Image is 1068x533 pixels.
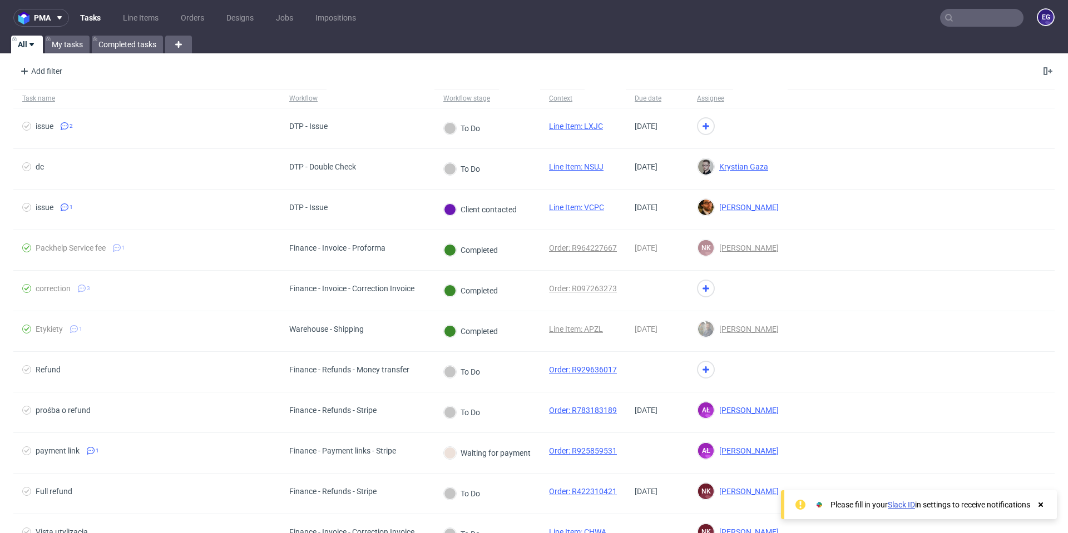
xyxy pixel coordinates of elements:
[73,9,107,27] a: Tasks
[92,36,163,53] a: Completed tasks
[1038,9,1054,25] figcaption: EG
[814,499,825,510] img: Slack
[715,203,779,212] span: [PERSON_NAME]
[309,9,363,27] a: Impositions
[96,446,99,455] span: 1
[635,243,657,252] span: [DATE]
[36,446,80,455] div: payment link
[45,36,90,53] a: My tasks
[635,94,679,103] span: Due date
[888,500,915,509] a: Slack ID
[715,487,779,496] span: [PERSON_NAME]
[116,9,165,27] a: Line Items
[174,9,211,27] a: Orders
[549,284,617,293] a: Order: R097263273
[715,243,779,252] span: [PERSON_NAME]
[36,162,44,171] div: dc
[269,9,300,27] a: Jobs
[36,284,71,293] div: correction
[36,406,91,415] div: prośba o refund
[698,321,714,337] img: Maciej Sobola
[549,162,604,171] a: Line Item: NSUJ
[549,446,617,455] a: Order: R925859531
[444,244,498,256] div: Completed
[549,487,617,496] a: Order: R422310421
[698,159,714,175] img: Krystian Gaza
[698,443,714,459] figcaption: AŁ
[36,122,53,131] div: issue
[549,122,603,131] a: Line Item: LXJC
[122,243,125,252] span: 1
[635,325,657,333] span: [DATE]
[444,366,480,378] div: To Do
[36,325,63,333] div: Etykiety
[79,325,82,333] span: 1
[34,14,51,22] span: pma
[444,406,480,419] div: To Do
[549,365,617,374] a: Order: R929636017
[289,243,385,252] div: Finance - Invoice - Proforma
[289,94,318,103] div: Workflow
[289,284,414,293] div: Finance - Invoice - Correction Invoice
[635,406,657,415] span: [DATE]
[289,365,409,374] div: Finance - Refunds - Money transfer
[444,122,480,135] div: To Do
[36,365,61,374] div: Refund
[444,447,531,459] div: Waiting for payment
[70,203,73,212] span: 1
[715,162,768,171] span: Krystian Gaza
[36,243,106,252] div: Packhelp Service fee
[715,325,779,333] span: [PERSON_NAME]
[830,499,1030,510] div: Please fill in your in settings to receive notifications
[549,94,576,103] div: Context
[220,9,260,27] a: Designs
[549,406,617,415] a: Order: R783183189
[635,487,657,496] span: [DATE]
[549,203,604,212] a: Line Item: VCPC
[444,285,498,297] div: Completed
[549,325,603,333] a: Line Item: APZL
[289,203,328,212] div: DTP - Issue
[289,446,396,455] div: Finance - Payment links - Stripe
[87,284,90,293] span: 3
[289,487,377,496] div: Finance - Refunds - Stripe
[289,406,377,415] div: Finance - Refunds - Stripe
[289,122,328,131] div: DTP - Issue
[22,94,271,103] span: Task name
[70,122,73,131] span: 2
[36,487,72,496] div: Full refund
[36,203,53,212] div: issue
[715,406,779,415] span: [PERSON_NAME]
[444,325,498,337] div: Completed
[444,487,480,500] div: To Do
[698,484,714,499] figcaption: NK
[289,325,364,333] div: Warehouse - Shipping
[635,203,657,212] span: [DATE]
[443,94,490,103] div: Workflow stage
[18,12,34,24] img: logo
[289,162,356,171] div: DTP - Double Check
[549,243,617,252] a: Order: R964227667
[11,36,43,53] a: All
[444,163,480,175] div: To Do
[16,62,65,80] div: Add filter
[444,203,517,216] div: Client contacted
[697,94,724,103] div: Assignee
[635,122,657,131] span: [DATE]
[715,446,779,455] span: [PERSON_NAME]
[635,162,657,171] span: [DATE]
[698,200,714,215] img: Matteo Corsico
[13,9,69,27] button: pma
[698,240,714,256] figcaption: NK
[698,402,714,418] figcaption: AŁ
